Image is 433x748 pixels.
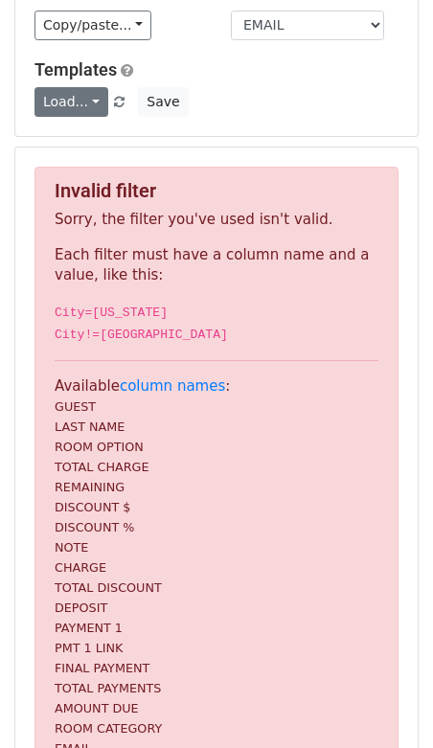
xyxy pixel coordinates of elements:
a: Templates [34,59,117,79]
small: DEPOSIT [55,601,107,615]
small: PAYMENT 1 [55,621,123,635]
iframe: Chat Widget [337,656,433,748]
small: TOTAL DISCOUNT [55,580,162,595]
small: GUEST [55,399,96,414]
small: FINAL PAYMENT [55,661,149,675]
p: Sorry, the filter you've used isn't valid. [55,210,378,230]
small: ROOM CATEGORY [55,721,162,736]
small: PMT 1 LINK [55,641,123,655]
small: REMAINING [55,480,125,494]
small: TOTAL PAYMENTS [55,681,161,695]
small: CHARGE [55,560,106,575]
small: ROOM OPTION [55,440,144,454]
a: Load... [34,87,108,117]
button: Save [138,87,188,117]
small: AMOUNT DUE [55,701,139,715]
small: TOTAL CHARGE [55,460,149,474]
small: DISCOUNT $ [55,500,130,514]
h4: Invalid filter [55,179,378,202]
a: column names [120,377,225,395]
code: City=[US_STATE] City!=[GEOGRAPHIC_DATA] [55,306,228,342]
small: LAST NAME [55,419,125,434]
small: NOTE [55,540,88,555]
small: DISCOUNT % [55,520,134,534]
a: Copy/paste... [34,11,151,40]
p: Each filter must have a column name and a value, like this: [55,245,378,285]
